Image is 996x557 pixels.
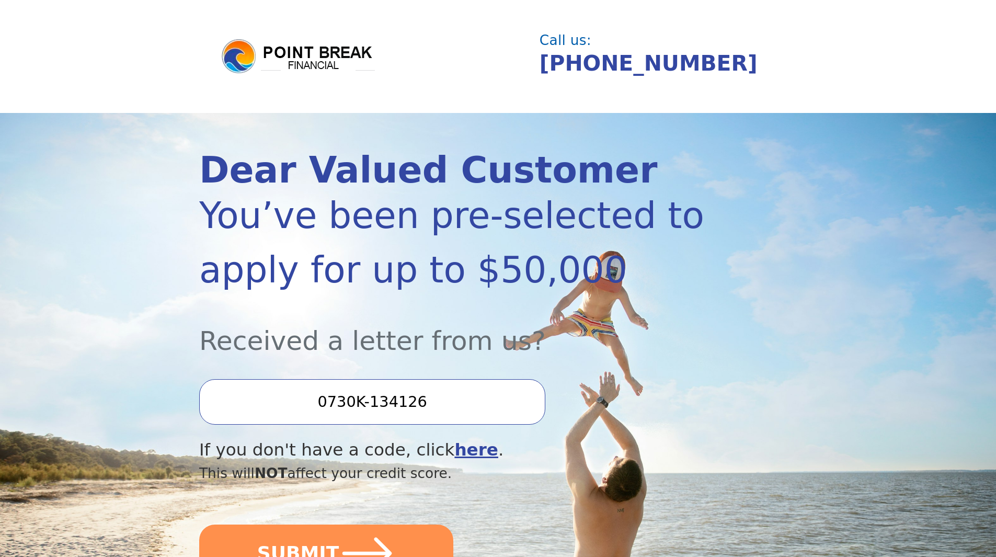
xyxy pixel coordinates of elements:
div: If you don't have a code, click . [199,437,707,463]
a: [PHONE_NUMBER] [540,51,758,76]
a: here [454,440,498,460]
span: NOT [255,465,288,481]
div: This will affect your credit score. [199,463,707,484]
img: logo.png [220,38,377,75]
div: Dear Valued Customer [199,152,707,188]
div: You’ve been pre-selected to apply for up to $50,000 [199,188,707,297]
div: Call us: [540,33,788,47]
input: Enter your Offer Code: [199,379,545,424]
div: Received a letter from us? [199,297,707,360]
